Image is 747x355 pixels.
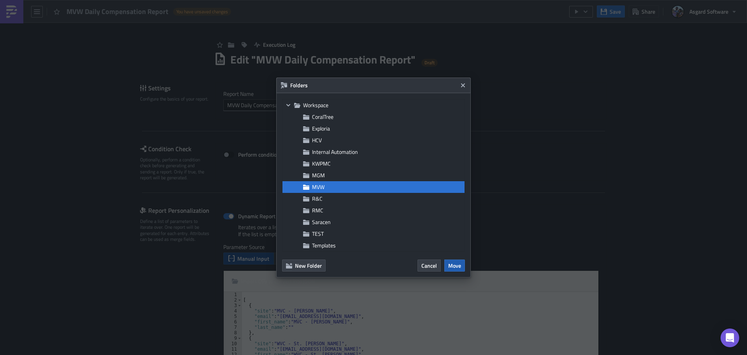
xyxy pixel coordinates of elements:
span: CoralTree [312,113,333,121]
span: TEST [312,230,324,238]
span: New Folder [295,261,322,270]
button: Move [444,260,465,272]
h6: Folders [290,82,458,89]
p: Please find the Daily Compensation Report PDF attached to this email. The dashboard contains a sn... [155,44,303,63]
span: MVW [312,183,324,191]
span: Saracen [312,218,331,226]
img: Asgard Analytics [72,27,138,50]
button: New Folder [282,260,326,272]
span: KWPMC [312,159,331,168]
span: Move [448,261,461,270]
button: Close [457,79,469,91]
div: Open Intercom Messenger [721,329,739,347]
span: Exploria [312,124,330,132]
span: R&C [312,194,323,203]
button: Cancel [417,260,441,272]
p: Let us know if you have any questions or concerns regarding the data or the distribution list! [155,69,303,81]
span: Workspace [303,102,463,109]
span: Templates [312,241,336,249]
span: HCV [312,136,322,144]
span: RMC [312,206,323,214]
span: Cancel [421,261,437,270]
span: Internal Automation [312,148,358,156]
td: Powered by Asgard Analytics [72,4,303,15]
a: {{ row.first_name }} [191,33,237,39]
span: MGM [312,171,325,179]
body: Rich Text Area. Press ALT-0 for help. [3,3,372,138]
p: Good Morning, , [155,33,303,39]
